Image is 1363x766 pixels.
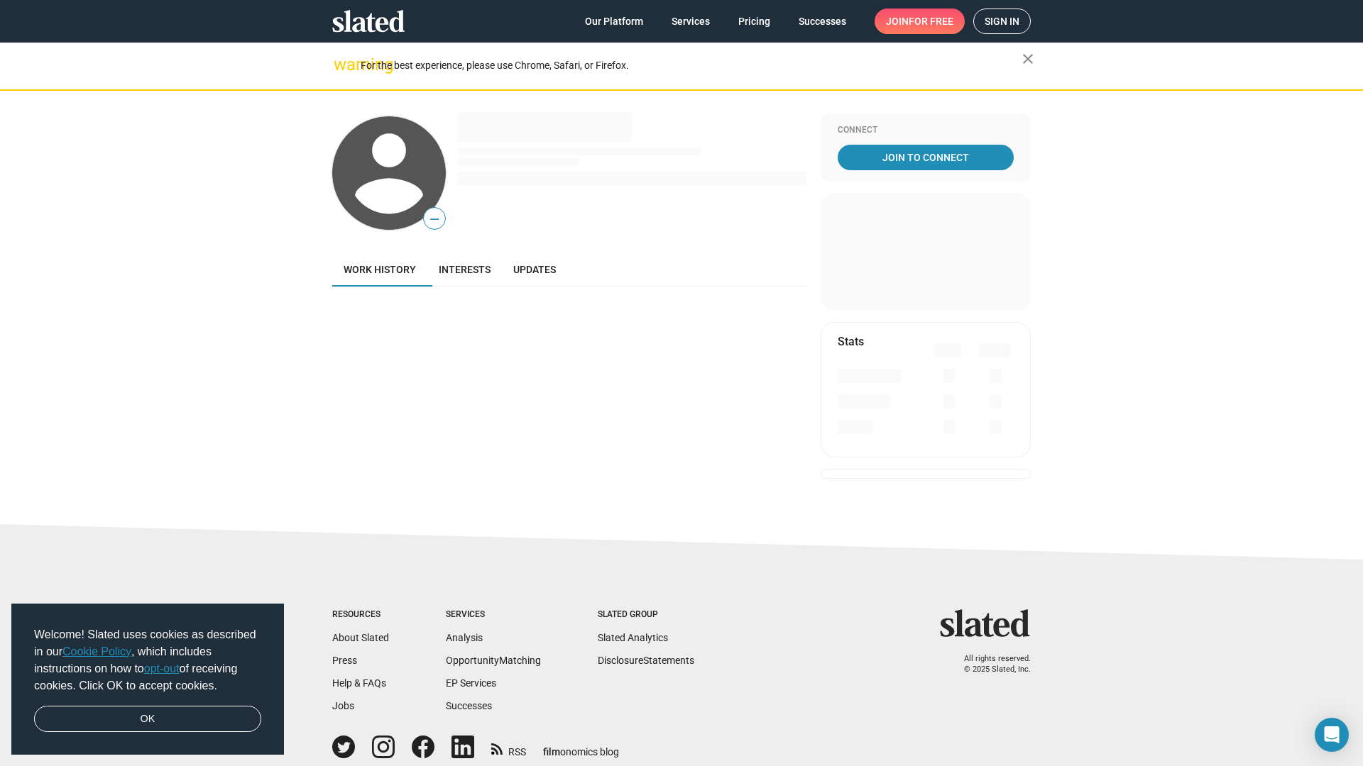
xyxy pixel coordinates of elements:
[973,9,1031,34] a: Sign in
[332,252,427,287] a: Work history
[543,746,560,757] span: film
[439,264,491,275] span: Interests
[838,334,864,349] mat-card-title: Stats
[598,609,694,621] div: Slated Group
[34,626,261,694] span: Welcome! Slated uses cookies as described in our , which includes instructions on how to of recei...
[598,632,668,643] a: Slated Analytics
[502,252,567,287] a: Updates
[949,654,1031,675] p: All rights reserved. © 2025 Slated, Inc.
[34,706,261,733] a: dismiss cookie message
[427,252,502,287] a: Interests
[446,655,541,666] a: OpportunityMatching
[838,125,1014,136] div: Connect
[446,677,496,689] a: EP Services
[332,632,389,643] a: About Slated
[543,734,619,759] a: filmonomics blog
[585,9,643,34] span: Our Platform
[513,264,556,275] span: Updates
[598,655,694,666] a: DisclosureStatements
[446,632,483,643] a: Analysis
[11,604,284,755] div: cookieconsent
[334,56,351,73] mat-icon: warning
[799,9,846,34] span: Successes
[574,9,655,34] a: Our Platform
[660,9,721,34] a: Services
[144,662,180,675] a: opt-out
[1315,718,1349,752] div: Open Intercom Messenger
[361,56,1022,75] div: For the best experience, please use Chrome, Safari, or Firefox.
[332,655,357,666] a: Press
[424,210,445,228] span: —
[344,264,416,275] span: Work history
[838,145,1014,170] a: Join To Connect
[491,737,526,759] a: RSS
[909,9,953,34] span: for free
[841,145,1011,170] span: Join To Connect
[875,9,965,34] a: Joinfor free
[332,609,389,621] div: Resources
[886,9,953,34] span: Join
[1019,50,1036,67] mat-icon: close
[985,9,1019,33] span: Sign in
[62,645,131,657] a: Cookie Policy
[332,700,354,711] a: Jobs
[332,677,386,689] a: Help & FAQs
[672,9,710,34] span: Services
[446,609,541,621] div: Services
[446,700,492,711] a: Successes
[738,9,770,34] span: Pricing
[787,9,858,34] a: Successes
[727,9,782,34] a: Pricing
